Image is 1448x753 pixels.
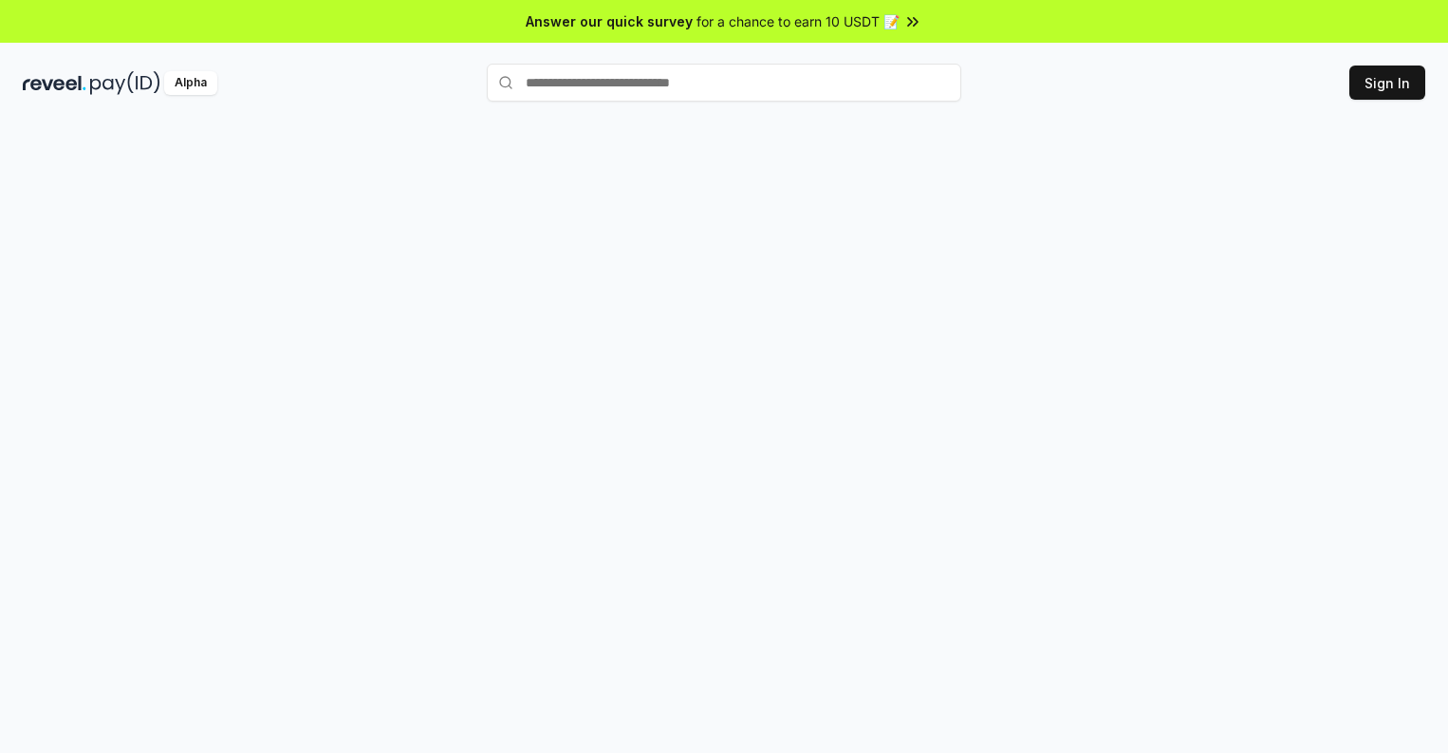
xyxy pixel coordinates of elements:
[164,71,217,95] div: Alpha
[23,71,86,95] img: reveel_dark
[526,11,693,31] span: Answer our quick survey
[696,11,900,31] span: for a chance to earn 10 USDT 📝
[1349,66,1425,100] button: Sign In
[90,71,160,95] img: pay_id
